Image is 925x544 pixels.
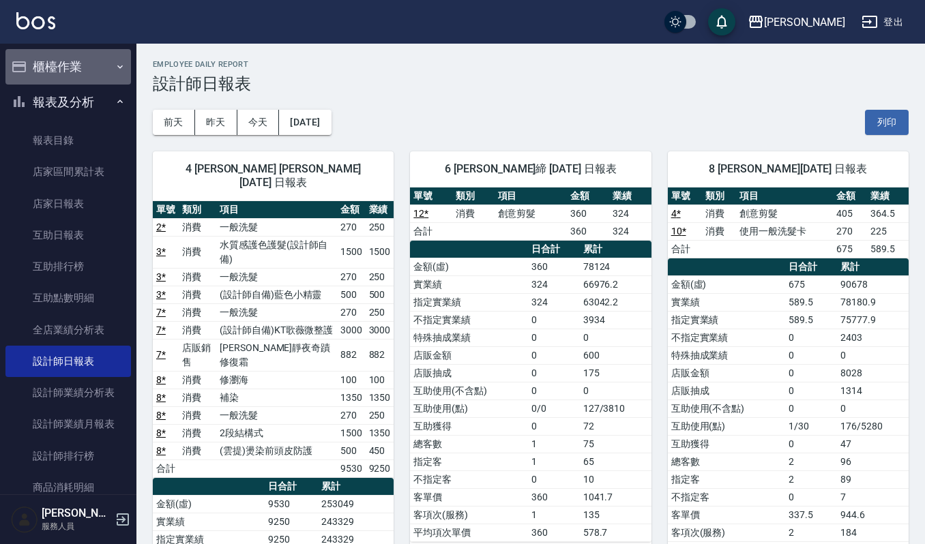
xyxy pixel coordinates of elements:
[410,382,527,399] td: 互助使用(不含點)
[5,188,131,220] a: 店家日報表
[410,488,527,506] td: 客單價
[580,241,651,258] th: 累計
[216,371,337,389] td: 修瀏海
[867,222,909,240] td: 225
[837,488,909,506] td: 7
[179,201,216,219] th: 類別
[337,406,366,424] td: 270
[237,110,280,135] button: 今天
[764,14,845,31] div: [PERSON_NAME]
[785,506,837,524] td: 337.5
[736,205,833,222] td: 創意剪髮
[179,442,216,459] td: 消費
[5,49,131,85] button: 櫃檯作業
[580,488,651,506] td: 1041.7
[867,205,909,222] td: 364.5
[279,110,331,135] button: [DATE]
[785,311,837,329] td: 589.5
[785,346,837,364] td: 0
[216,442,337,459] td: (雲提)燙染前頭皮防護
[179,286,216,303] td: 消費
[580,417,651,435] td: 72
[410,275,527,293] td: 實業績
[410,329,527,346] td: 特殊抽成業績
[366,268,394,286] td: 250
[528,241,580,258] th: 日合計
[837,364,909,382] td: 8028
[668,435,785,453] td: 互助獲得
[702,222,736,240] td: 消費
[785,329,837,346] td: 0
[837,506,909,524] td: 944.6
[580,470,651,488] td: 10
[668,382,785,399] td: 店販抽成
[337,459,366,477] td: 9530
[528,293,580,311] td: 324
[668,453,785,470] td: 總客數
[195,110,237,135] button: 昨天
[5,408,131,440] a: 設計師業績月報表
[528,399,580,417] td: 0/0
[5,125,131,156] a: 報表目錄
[216,268,337,286] td: 一般洗髮
[736,187,833,205] th: 項目
[410,241,651,542] table: a dense table
[837,382,909,399] td: 1314
[410,435,527,453] td: 總客數
[528,311,580,329] td: 0
[337,218,366,236] td: 270
[366,218,394,236] td: 250
[153,201,394,478] table: a dense table
[179,424,216,442] td: 消費
[668,417,785,435] td: 互助使用(點)
[153,60,909,69] h2: Employee Daily Report
[668,506,785,524] td: 客單價
[318,495,394,513] td: 253049
[410,417,527,435] td: 互助獲得
[785,399,837,417] td: 0
[366,424,394,442] td: 1350
[867,240,909,258] td: 589.5
[495,187,568,205] th: 項目
[580,293,651,311] td: 63042.2
[410,346,527,364] td: 店販金額
[580,506,651,524] td: 135
[580,435,651,453] td: 75
[837,470,909,488] td: 89
[452,205,495,222] td: 消費
[528,329,580,346] td: 0
[528,364,580,382] td: 0
[785,364,837,382] td: 0
[668,240,702,258] td: 合計
[837,435,909,453] td: 47
[318,478,394,496] th: 累計
[410,293,527,311] td: 指定實業績
[668,187,702,205] th: 單號
[580,382,651,399] td: 0
[410,364,527,382] td: 店販抽成
[668,524,785,541] td: 客項次(服務)
[337,268,366,286] td: 270
[580,453,651,470] td: 65
[785,258,837,276] th: 日合計
[837,329,909,346] td: 2403
[216,389,337,406] td: 補染
[265,478,318,496] th: 日合計
[668,275,785,293] td: 金額(虛)
[609,205,651,222] td: 324
[833,222,867,240] td: 270
[668,470,785,488] td: 指定客
[179,389,216,406] td: 消費
[580,275,651,293] td: 66976.2
[216,286,337,303] td: (設計師自備)藍色小精靈
[528,524,580,541] td: 360
[337,303,366,321] td: 270
[337,442,366,459] td: 500
[179,406,216,424] td: 消費
[528,453,580,470] td: 1
[153,201,179,219] th: 單號
[528,417,580,435] td: 0
[337,339,366,371] td: 882
[833,187,867,205] th: 金額
[5,251,131,282] a: 互助排行榜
